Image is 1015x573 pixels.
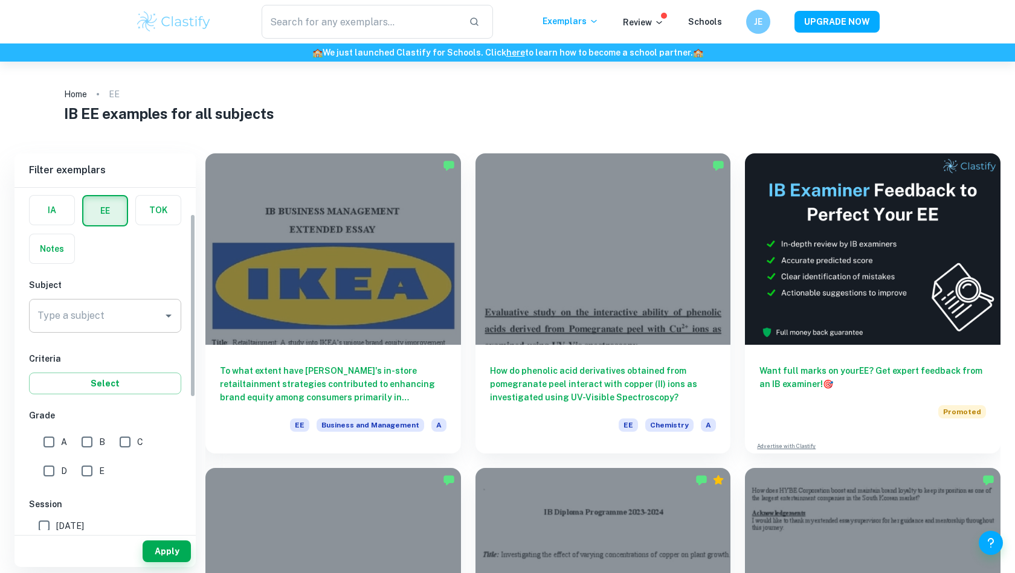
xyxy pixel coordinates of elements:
[794,11,880,33] button: UPGRADE NOW
[623,16,664,29] p: Review
[317,418,424,432] span: Business and Management
[701,418,716,432] span: A
[757,442,816,450] a: Advertise with Clastify
[712,159,724,171] img: Marked
[29,278,181,292] h6: Subject
[61,464,67,478] span: D
[443,159,455,171] img: Marked
[695,474,707,486] img: Marked
[443,474,455,486] img: Marked
[14,153,196,187] h6: Filter exemplars
[29,409,181,422] h6: Grade
[506,48,525,57] a: here
[475,153,731,453] a: How do phenolic acid derivatives obtained from pomegranate peel interact with copper (II) ions as...
[29,352,181,365] h6: Criteria
[645,418,694,432] span: Chemistry
[619,418,638,432] span: EE
[2,46,1013,59] h6: We just launched Clastify for Schools. Click to learn how to become a school partner.
[823,379,833,389] span: 🎯
[745,153,1000,453] a: Want full marks on yourEE? Get expert feedback from an IB examiner!PromotedAdvertise with Clastify
[99,435,105,449] span: B
[543,14,599,28] p: Exemplars
[137,435,143,449] span: C
[752,15,765,28] h6: JE
[143,540,191,562] button: Apply
[982,474,994,486] img: Marked
[160,307,177,324] button: Open
[938,405,986,418] span: Promoted
[746,10,770,34] button: JE
[64,86,87,103] a: Home
[431,418,446,432] span: A
[29,498,181,511] h6: Session
[30,234,74,263] button: Notes
[290,418,309,432] span: EE
[490,364,717,404] h6: How do phenolic acid derivatives obtained from pomegranate peel interact with copper (II) ions as...
[29,373,181,394] button: Select
[64,103,952,124] h1: IB EE examples for all subjects
[979,531,1003,555] button: Help and Feedback
[262,5,459,39] input: Search for any exemplars...
[135,10,212,34] img: Clastify logo
[30,196,74,225] button: IA
[712,474,724,486] div: Premium
[220,364,446,404] h6: To what extent have [PERSON_NAME]'s in-store retailtainment strategies contributed to enhancing b...
[83,196,127,225] button: EE
[205,153,461,453] a: To what extent have [PERSON_NAME]'s in-store retailtainment strategies contributed to enhancing b...
[312,48,323,57] span: 🏫
[688,17,722,27] a: Schools
[56,519,84,533] span: [DATE]
[61,435,67,449] span: A
[693,48,703,57] span: 🏫
[745,153,1000,345] img: Thumbnail
[99,464,105,478] span: E
[759,364,986,391] h6: Want full marks on your EE ? Get expert feedback from an IB examiner!
[136,196,181,225] button: TOK
[109,88,120,101] p: EE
